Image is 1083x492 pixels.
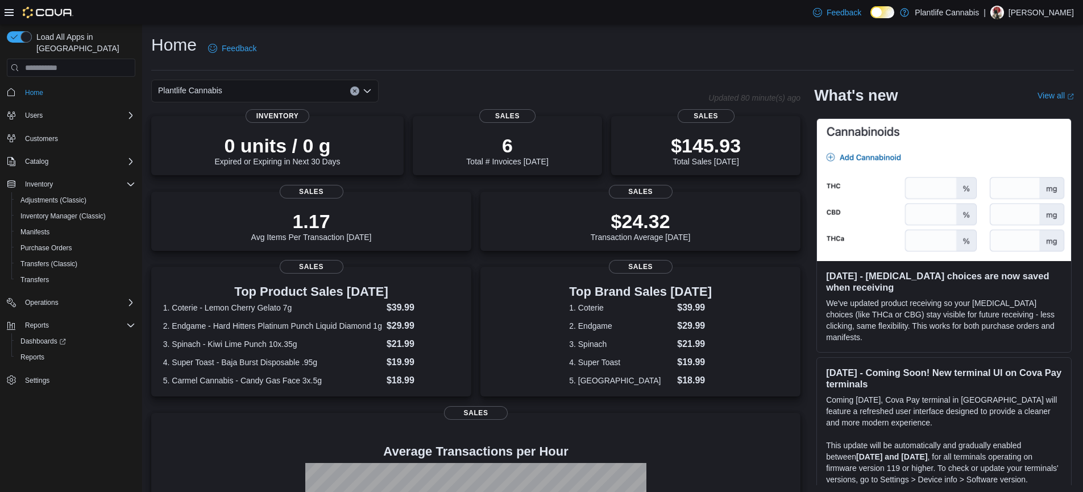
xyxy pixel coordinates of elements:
[569,338,673,350] dt: 3. Spinach
[20,109,135,122] span: Users
[990,6,1004,19] div: Sam Kovacs
[20,259,77,268] span: Transfers (Classic)
[16,193,91,207] a: Adjustments (Classic)
[2,295,140,311] button: Operations
[387,355,459,369] dd: $19.99
[20,373,135,387] span: Settings
[20,374,54,387] a: Settings
[25,321,49,330] span: Reports
[387,337,459,351] dd: $21.99
[20,337,66,346] span: Dashboards
[20,196,86,205] span: Adjustments (Classic)
[16,225,54,239] a: Manifests
[856,452,927,461] strong: [DATE] and [DATE]
[16,209,135,223] span: Inventory Manager (Classic)
[20,296,135,309] span: Operations
[280,185,343,199] span: Sales
[16,334,135,348] span: Dashboards
[2,108,140,123] button: Users
[569,285,712,299] h3: Top Brand Sales [DATE]
[16,241,135,255] span: Purchase Orders
[32,31,135,54] span: Load All Apps in [GEOGRAPHIC_DATA]
[20,319,135,332] span: Reports
[16,273,135,287] span: Transfers
[163,285,460,299] h3: Top Product Sales [DATE]
[20,296,63,309] button: Operations
[984,6,986,19] p: |
[25,157,48,166] span: Catalog
[215,134,341,157] p: 0 units / 0 g
[826,440,1062,485] p: This update will be automatically and gradually enabled between , for all terminals operating on ...
[11,208,140,224] button: Inventory Manager (Classic)
[826,270,1062,293] h3: [DATE] - [MEDICAL_DATA] choices are now saved when receiving
[826,297,1062,343] p: We've updated product receiving so your [MEDICAL_DATA] choices (like THCa or CBG) stay visible fo...
[20,212,106,221] span: Inventory Manager (Classic)
[479,109,536,123] span: Sales
[11,224,140,240] button: Manifests
[20,155,53,168] button: Catalog
[915,6,979,19] p: Plantlife Cannabis
[7,79,135,418] nav: Complex example
[163,357,382,368] dt: 4. Super Toast - Baja Burst Disposable .95g
[466,134,548,166] div: Total # Invoices [DATE]
[25,376,49,385] span: Settings
[808,1,866,24] a: Feedback
[151,34,197,56] h1: Home
[280,260,343,274] span: Sales
[569,302,673,313] dt: 1. Coterie
[814,86,898,105] h2: What's new
[215,134,341,166] div: Expired or Expiring in Next 30 Days
[246,109,309,123] span: Inventory
[677,337,712,351] dd: $21.99
[678,109,735,123] span: Sales
[20,243,72,253] span: Purchase Orders
[20,132,63,146] a: Customers
[16,257,135,271] span: Transfers (Classic)
[163,375,382,386] dt: 5. Carmel Cannabis - Candy Gas Face 3x.5g
[16,241,77,255] a: Purchase Orders
[444,406,508,420] span: Sales
[25,180,53,189] span: Inventory
[20,353,44,362] span: Reports
[11,272,140,288] button: Transfers
[163,302,382,313] dt: 1. Coterie - Lemon Cherry Gelato 7g
[16,193,135,207] span: Adjustments (Classic)
[20,109,47,122] button: Users
[25,88,43,97] span: Home
[251,210,372,242] div: Avg Items Per Transaction [DATE]
[2,372,140,388] button: Settings
[2,130,140,147] button: Customers
[2,154,140,169] button: Catalog
[16,209,110,223] a: Inventory Manager (Classic)
[158,84,222,97] span: Plantlife Cannabis
[163,338,382,350] dt: 3. Spinach - Kiwi Lime Punch 10x.35g
[2,84,140,100] button: Home
[20,177,57,191] button: Inventory
[350,86,359,96] button: Clear input
[25,298,59,307] span: Operations
[2,176,140,192] button: Inventory
[204,37,261,60] a: Feedback
[20,131,135,146] span: Customers
[671,134,741,157] p: $145.93
[708,93,800,102] p: Updated 80 minute(s) ago
[466,134,548,157] p: 6
[11,240,140,256] button: Purchase Orders
[25,111,43,120] span: Users
[11,192,140,208] button: Adjustments (Classic)
[20,319,53,332] button: Reports
[20,177,135,191] span: Inventory
[387,319,459,333] dd: $29.99
[569,357,673,368] dt: 4. Super Toast
[609,185,673,199] span: Sales
[609,260,673,274] span: Sales
[16,334,70,348] a: Dashboards
[23,7,73,18] img: Cova
[11,333,140,349] a: Dashboards
[826,394,1062,428] p: Coming [DATE], Cova Pay terminal in [GEOGRAPHIC_DATA] will feature a refreshed user interface des...
[363,86,372,96] button: Open list of options
[16,257,82,271] a: Transfers (Classic)
[16,273,53,287] a: Transfers
[387,301,459,315] dd: $39.99
[20,85,135,99] span: Home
